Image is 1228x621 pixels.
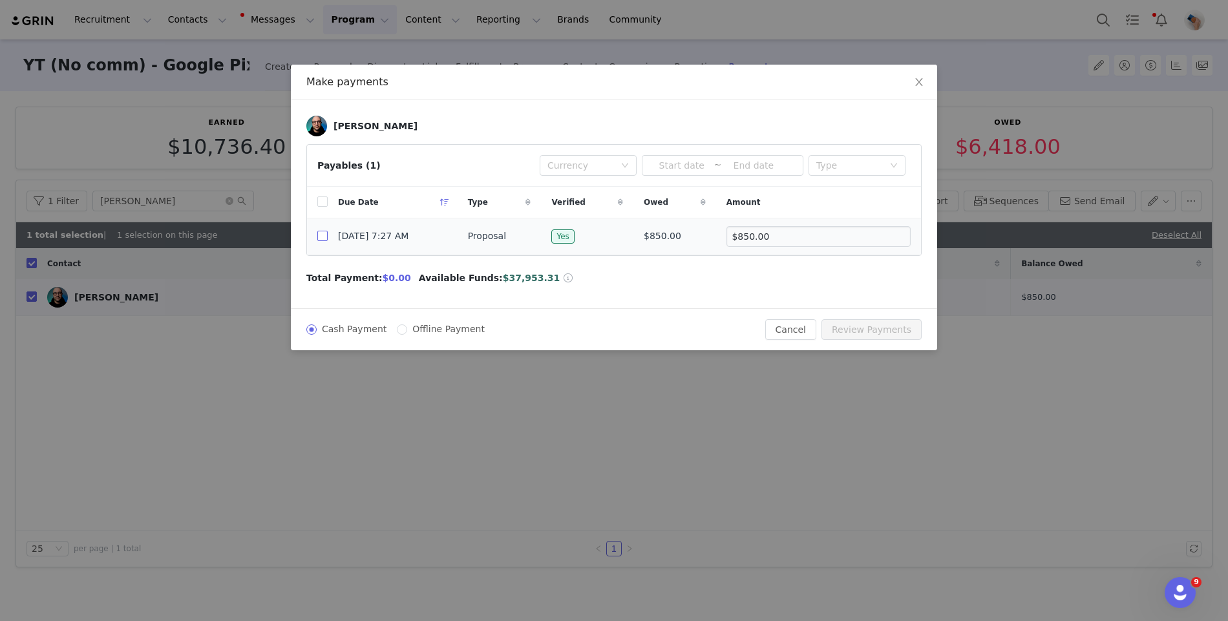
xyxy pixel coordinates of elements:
[468,196,488,208] span: Type
[551,196,585,208] span: Verified
[621,162,629,171] i: icon: down
[721,158,785,173] input: End date
[333,121,418,131] div: [PERSON_NAME]
[317,324,392,334] span: Cash Payment
[1165,577,1196,608] iframe: Intercom live chat
[726,196,761,208] span: Amount
[644,196,668,208] span: Owed
[650,158,714,173] input: Start date
[407,324,490,334] span: Offline Payment
[890,162,898,171] i: icon: down
[338,196,379,208] span: Due Date
[419,271,503,285] span: Available Funds:
[503,273,560,283] span: $37,953.31
[317,159,381,173] div: Payables (1)
[306,271,383,285] span: Total Payment:
[644,229,681,243] span: $850.00
[306,75,922,89] div: Make payments
[547,159,615,172] div: Currency
[551,229,574,244] span: Yes
[306,144,922,256] article: Payables
[1191,577,1202,587] span: 9
[914,77,924,87] i: icon: close
[468,229,506,243] span: Proposal
[306,116,327,136] img: 33886514-ba61-4be8-b940-aba382d94281.jpg
[816,159,884,172] div: Type
[306,116,418,136] a: [PERSON_NAME]
[765,319,816,340] button: Cancel
[901,65,937,101] button: Close
[338,229,408,243] span: [DATE] 7:27 AM
[383,273,411,283] span: $0.00
[821,319,922,340] button: Review Payments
